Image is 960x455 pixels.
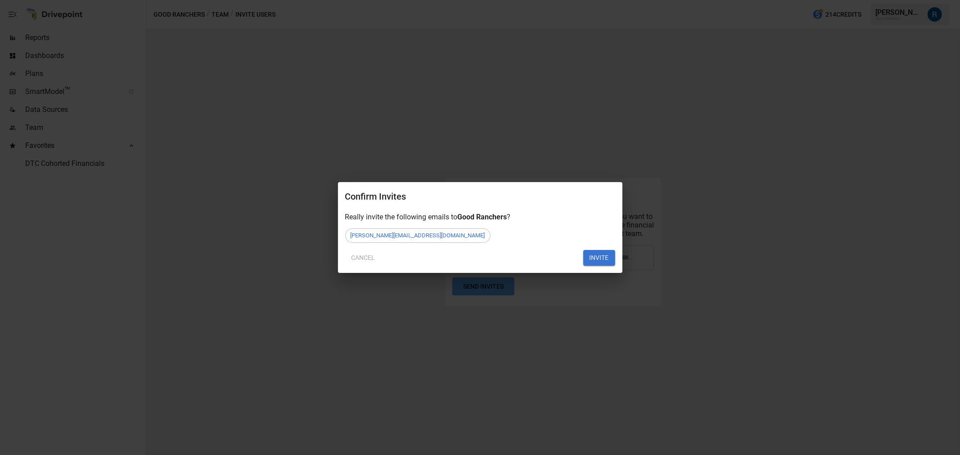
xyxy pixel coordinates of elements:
div: Really invite the following emails to ? [345,213,615,221]
span: [PERSON_NAME][EMAIL_ADDRESS][DOMAIN_NAME] [346,232,490,239]
h2: Confirm Invites [345,189,615,213]
button: INVITE [583,250,615,266]
button: Cancel [345,250,382,266]
span: Good Ranchers [458,213,507,221]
